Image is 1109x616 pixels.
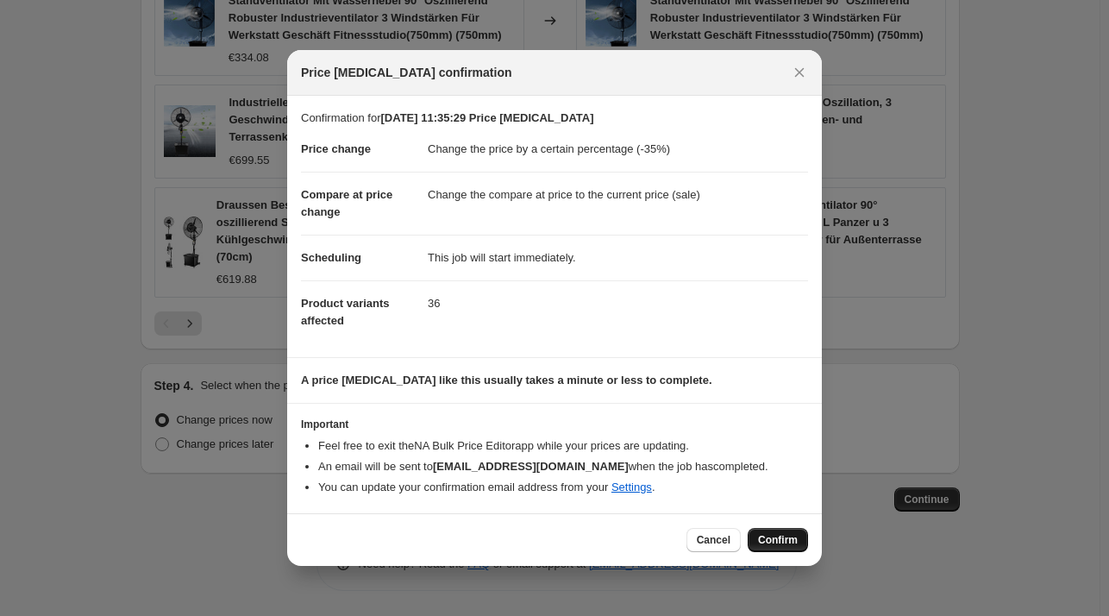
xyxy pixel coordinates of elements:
[380,111,593,124] b: [DATE] 11:35:29 Price [MEDICAL_DATA]
[301,188,392,218] span: Compare at price change
[301,374,712,387] b: A price [MEDICAL_DATA] like this usually takes a minute or less to complete.
[318,437,808,455] li: Feel free to exit the NA Bulk Price Editor app while your prices are updating.
[301,251,361,264] span: Scheduling
[301,297,390,327] span: Product variants affected
[433,460,629,473] b: [EMAIL_ADDRESS][DOMAIN_NAME]
[301,110,808,127] p: Confirmation for
[428,235,808,280] dd: This job will start immediately.
[428,280,808,326] dd: 36
[758,533,798,547] span: Confirm
[787,60,811,85] button: Close
[686,528,741,552] button: Cancel
[318,458,808,475] li: An email will be sent to when the job has completed .
[611,481,652,493] a: Settings
[748,528,808,552] button: Confirm
[697,533,730,547] span: Cancel
[301,64,512,81] span: Price [MEDICAL_DATA] confirmation
[301,142,371,155] span: Price change
[428,127,808,172] dd: Change the price by a certain percentage (-35%)
[428,172,808,217] dd: Change the compare at price to the current price (sale)
[318,479,808,496] li: You can update your confirmation email address from your .
[301,418,808,431] h3: Important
